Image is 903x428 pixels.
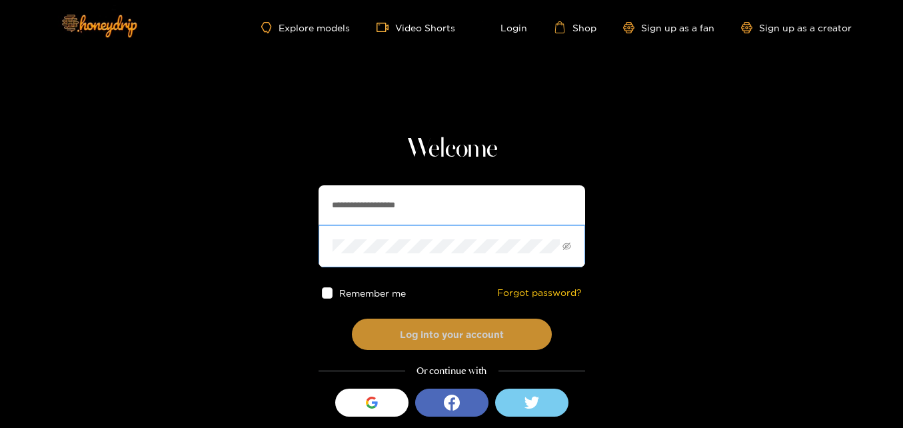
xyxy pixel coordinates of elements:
h1: Welcome [319,133,585,165]
a: Shop [554,21,596,33]
a: Sign up as a creator [741,22,852,33]
a: Forgot password? [497,287,582,299]
a: Login [482,21,527,33]
span: eye-invisible [562,242,571,251]
span: video-camera [377,21,395,33]
button: Log into your account [352,319,552,350]
a: Video Shorts [377,21,455,33]
a: Sign up as a fan [623,22,714,33]
a: Explore models [261,22,349,33]
span: Remember me [339,288,406,298]
div: Or continue with [319,363,585,379]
